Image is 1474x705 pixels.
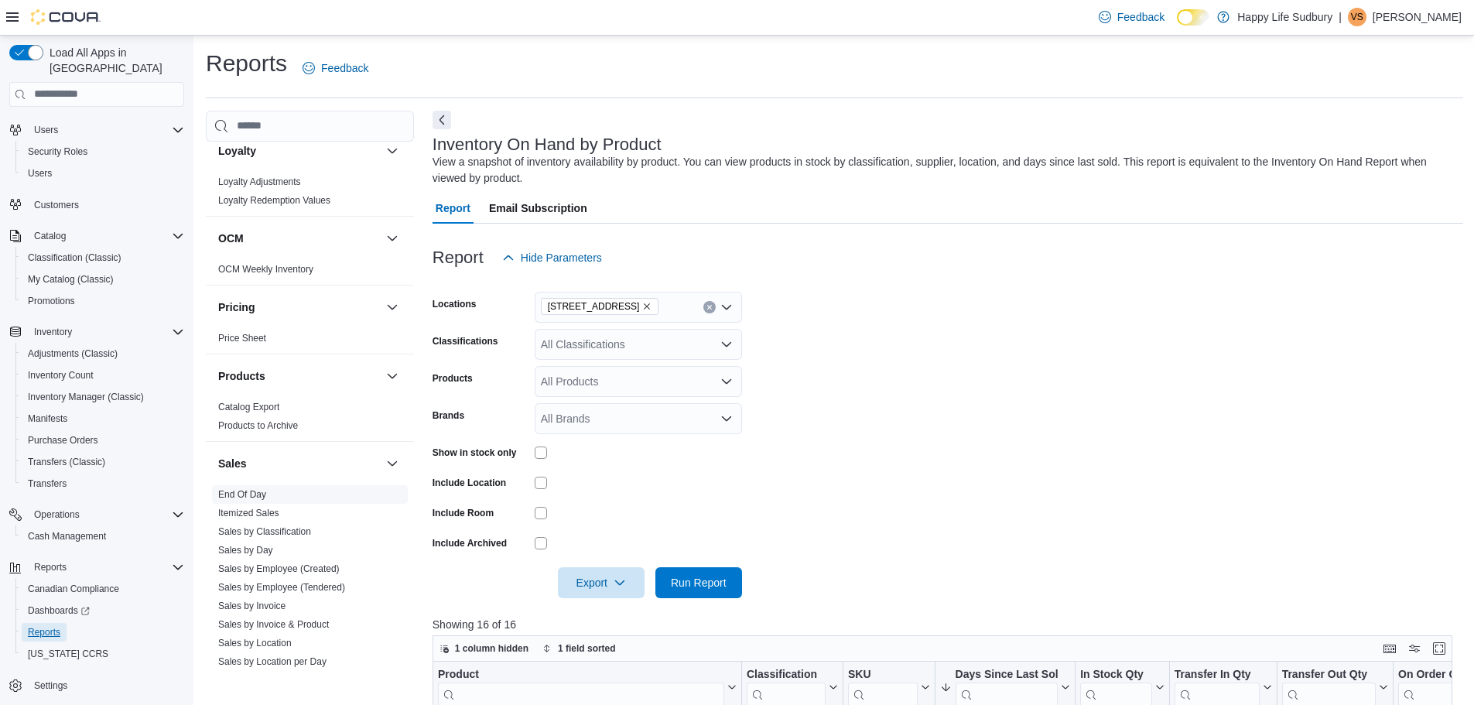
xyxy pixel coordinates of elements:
[720,301,733,313] button: Open list of options
[218,231,380,246] button: OCM
[28,145,87,158] span: Security Roles
[22,409,74,428] a: Manifests
[22,474,73,493] a: Transfers
[28,227,184,245] span: Catalog
[489,193,587,224] span: Email Subscription
[321,60,368,76] span: Feedback
[34,508,80,521] span: Operations
[1405,639,1424,658] button: Display options
[3,674,190,696] button: Settings
[558,642,616,655] span: 1 field sorted
[433,617,1463,632] p: Showing 16 of 16
[433,409,464,422] label: Brands
[720,338,733,351] button: Open list of options
[218,194,330,207] span: Loyalty Redemption Values
[22,142,184,161] span: Security Roles
[15,386,190,408] button: Inventory Manager (Classic)
[15,525,190,547] button: Cash Management
[433,135,662,154] h3: Inventory On Hand by Product
[43,45,184,76] span: Load All Apps in [GEOGRAPHIC_DATA]
[22,527,112,546] a: Cash Management
[433,248,484,267] h3: Report
[433,447,517,459] label: Show in stock only
[1430,639,1448,658] button: Enter fullscreen
[747,667,826,682] div: Classification
[28,252,121,264] span: Classification (Classic)
[848,667,918,682] div: SKU
[28,295,75,307] span: Promotions
[218,525,311,538] span: Sales by Classification
[34,124,58,136] span: Users
[15,451,190,473] button: Transfers (Classic)
[3,225,190,247] button: Catalog
[3,193,190,216] button: Customers
[218,231,244,246] h3: OCM
[22,431,184,450] span: Purchase Orders
[28,558,184,577] span: Reports
[218,544,273,556] span: Sales by Day
[28,273,114,286] span: My Catalog (Classic)
[15,621,190,643] button: Reports
[218,299,255,315] h3: Pricing
[218,563,340,574] a: Sales by Employee (Created)
[28,434,98,447] span: Purchase Orders
[22,366,184,385] span: Inventory Count
[28,505,86,524] button: Operations
[1177,9,1209,26] input: Dark Mode
[15,473,190,495] button: Transfers
[218,402,279,412] a: Catalog Export
[28,648,108,660] span: [US_STATE] CCRS
[34,561,67,573] span: Reports
[383,454,402,473] button: Sales
[206,173,414,216] div: Loyalty
[15,364,190,386] button: Inventory Count
[218,368,265,384] h3: Products
[720,412,733,425] button: Open list of options
[218,333,266,344] a: Price Sheet
[34,679,67,692] span: Settings
[22,645,184,663] span: Washington CCRS
[218,143,380,159] button: Loyalty
[383,367,402,385] button: Products
[218,368,380,384] button: Products
[218,526,311,537] a: Sales by Classification
[15,578,190,600] button: Canadian Compliance
[28,530,106,542] span: Cash Management
[15,269,190,290] button: My Catalog (Classic)
[28,676,74,695] a: Settings
[28,323,184,341] span: Inventory
[28,505,184,524] span: Operations
[955,667,1058,682] div: Days Since Last Sold
[28,583,119,595] span: Canadian Compliance
[28,456,105,468] span: Transfers (Classic)
[22,601,96,620] a: Dashboards
[3,321,190,343] button: Inventory
[1175,667,1260,682] div: Transfer In Qty
[218,600,286,612] span: Sales by Invoice
[1237,8,1332,26] p: Happy Life Sudbury
[206,398,414,441] div: Products
[218,489,266,500] a: End Of Day
[218,176,301,188] span: Loyalty Adjustments
[28,391,144,403] span: Inventory Manager (Classic)
[22,645,115,663] a: [US_STATE] CCRS
[3,504,190,525] button: Operations
[22,248,184,267] span: Classification (Classic)
[22,527,184,546] span: Cash Management
[1380,639,1399,658] button: Keyboard shortcuts
[3,119,190,141] button: Users
[22,344,184,363] span: Adjustments (Classic)
[34,199,79,211] span: Customers
[218,143,256,159] h3: Loyalty
[218,264,313,275] a: OCM Weekly Inventory
[218,419,298,432] span: Products to Archive
[218,655,327,668] span: Sales by Location per Day
[15,343,190,364] button: Adjustments (Classic)
[218,601,286,611] a: Sales by Invoice
[15,408,190,430] button: Manifests
[22,270,184,289] span: My Catalog (Classic)
[218,299,380,315] button: Pricing
[28,196,85,214] a: Customers
[1093,2,1171,33] a: Feedback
